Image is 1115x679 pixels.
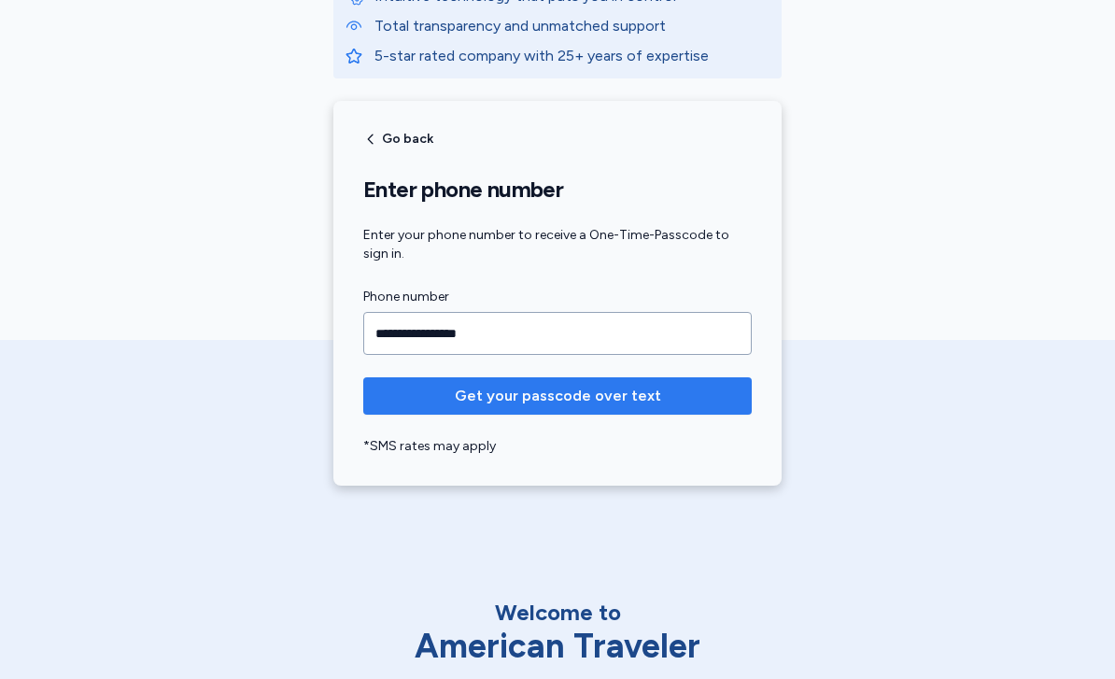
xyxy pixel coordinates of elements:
[382,133,433,146] span: Go back
[363,312,752,355] input: Phone number
[363,437,752,456] div: *SMS rates may apply
[363,377,752,415] button: Get your passcode over text
[363,176,752,204] h1: Enter phone number
[361,598,754,628] div: Welcome to
[363,226,752,263] div: Enter your phone number to receive a One-Time-Passcode to sign in.
[455,385,661,407] span: Get your passcode over text
[374,15,770,37] p: Total transparency and unmatched support
[363,132,433,147] button: Go back
[361,628,754,665] div: American Traveler
[374,45,770,67] p: 5-star rated company with 25+ years of expertise
[363,286,752,308] label: Phone number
